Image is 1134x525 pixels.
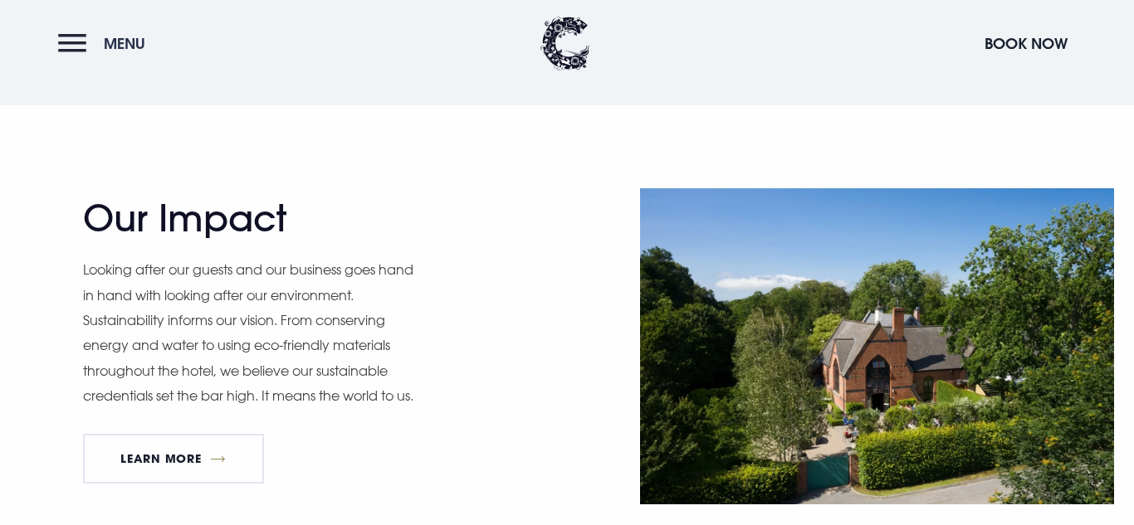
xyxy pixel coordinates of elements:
[976,26,1076,61] button: Book Now
[104,34,145,53] span: Menu
[83,197,407,241] h2: Our Impact
[58,26,154,61] button: Menu
[540,17,590,70] img: Clandeboye Lodge
[83,434,264,484] a: Learn More
[640,188,1114,504] img: Clandeboye Lodge Hotel in Bangor, Northern Ireland.
[83,257,423,408] p: Looking after our guests and our business goes hand in hand with looking after our environment. S...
